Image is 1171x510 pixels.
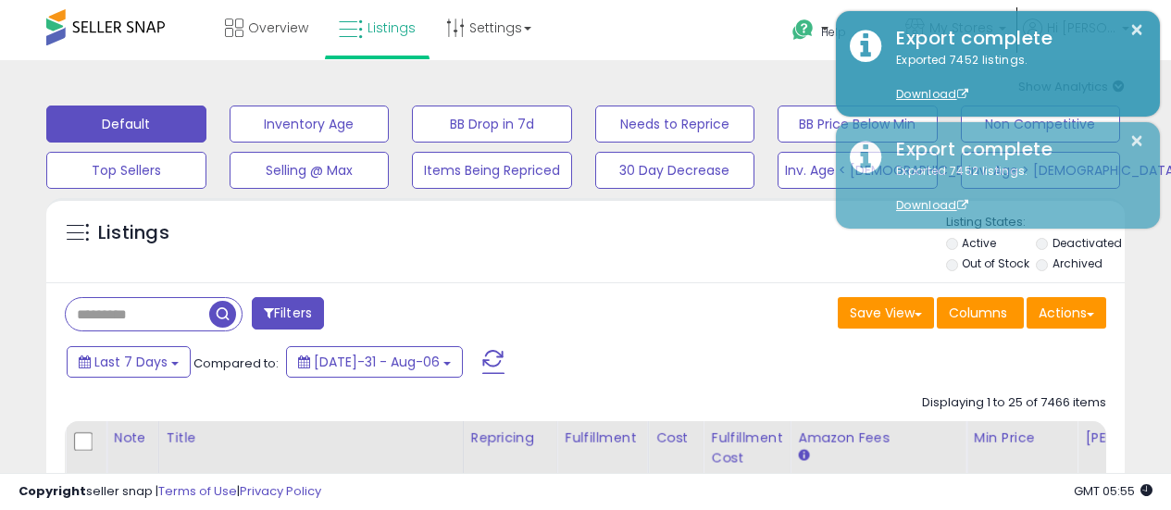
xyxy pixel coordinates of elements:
button: [DATE]-31 - Aug-06 [286,346,463,378]
a: Terms of Use [158,482,237,500]
span: Help [821,24,846,40]
label: Active [962,235,996,251]
button: Top Sellers [46,152,206,189]
button: BB Price Below Min [778,106,938,143]
div: seller snap | | [19,483,321,501]
button: Selling @ Max [230,152,390,189]
label: Archived [1053,255,1102,271]
label: Out of Stock [962,255,1029,271]
span: Last 7 Days [94,353,168,371]
button: Actions [1027,297,1106,329]
button: Items Being Repriced [412,152,572,189]
span: Compared to: [193,355,279,372]
button: × [1129,130,1144,153]
button: Columns [937,297,1024,329]
button: Inv. Age < [DEMOGRAPHIC_DATA] [778,152,938,189]
div: Exported 7452 listings. [882,163,1146,215]
button: Needs to Reprice [595,106,755,143]
span: Listings [367,19,416,37]
strong: Copyright [19,482,86,500]
button: × [1129,19,1144,42]
a: Download [896,197,968,213]
div: Fulfillment Cost [711,429,782,467]
div: Amazon Fees [798,429,958,448]
div: Displaying 1 to 25 of 7466 items [922,394,1106,412]
div: Fulfillment [565,429,640,448]
button: BB Drop in 7d [412,106,572,143]
span: [DATE]-31 - Aug-06 [314,353,440,371]
a: Privacy Policy [240,482,321,500]
div: Export complete [882,25,1146,52]
button: Default [46,106,206,143]
div: Min Price [974,429,1069,448]
i: Get Help [791,19,815,42]
div: Export complete [882,136,1146,163]
span: Columns [949,304,1007,322]
a: Help [778,5,889,60]
div: Note [114,429,151,448]
h5: Listings [98,220,169,246]
div: Repricing [471,429,550,448]
button: Save View [838,297,934,329]
span: Overview [248,19,308,37]
button: Last 7 Days [67,346,191,378]
button: Inventory Age [230,106,390,143]
label: Deactivated [1053,235,1122,251]
button: 30 Day Decrease [595,152,755,189]
div: Cost [656,429,696,448]
a: Download [896,86,968,102]
span: 2025-08-14 05:55 GMT [1074,482,1152,500]
button: Filters [252,297,324,330]
div: Exported 7452 listings. [882,52,1146,104]
div: Title [167,429,455,448]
